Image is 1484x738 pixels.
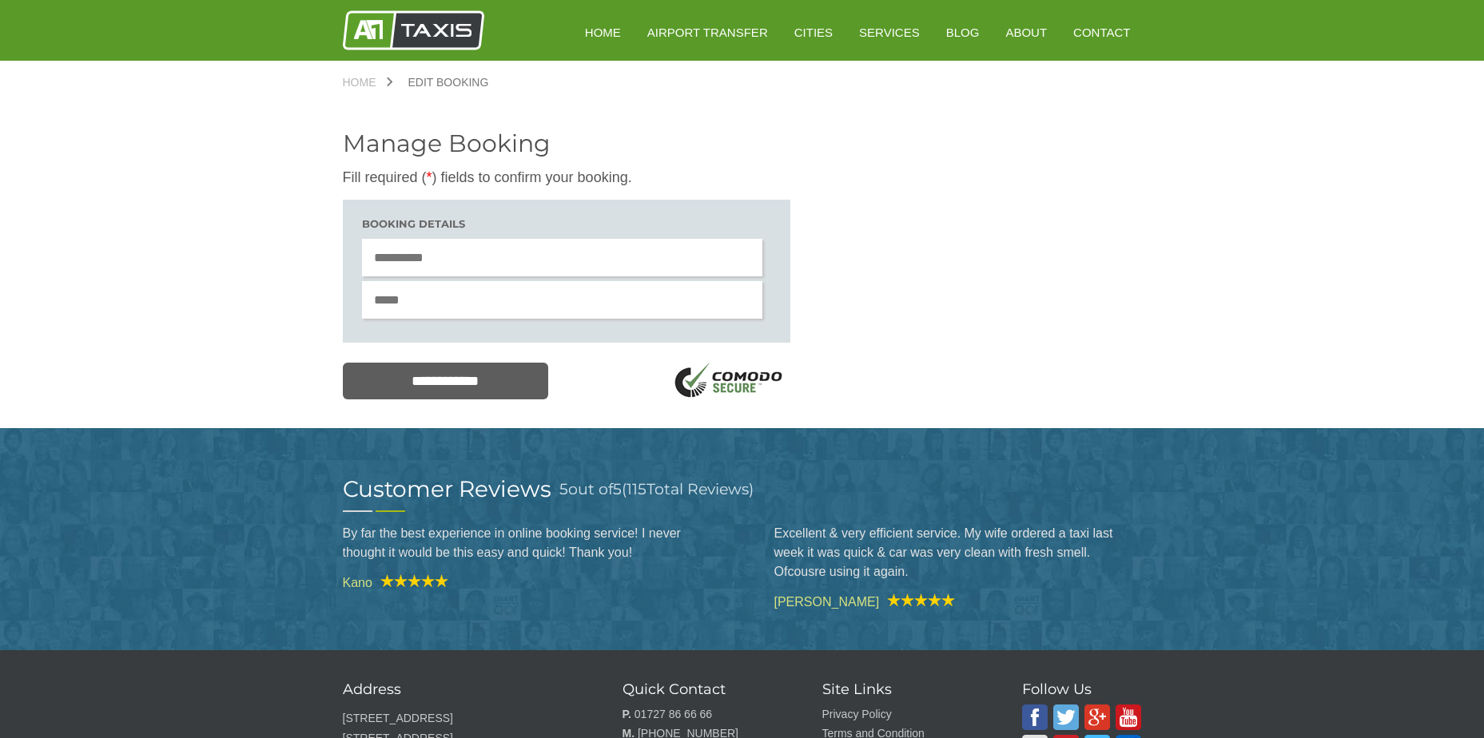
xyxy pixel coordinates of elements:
[574,13,632,52] a: HOME
[623,682,782,696] h3: Quick Contact
[774,593,1142,609] cite: [PERSON_NAME]
[343,168,790,188] p: Fill required ( ) fields to confirm your booking.
[343,132,790,156] h2: Manage Booking
[343,77,392,88] a: Home
[343,10,484,50] img: A1 Taxis
[848,13,931,52] a: Services
[822,682,982,696] h3: Site Links
[783,13,844,52] a: Cities
[343,682,583,696] h3: Address
[635,708,712,720] a: 01727 86 66 66
[935,13,991,52] a: Blog
[559,478,754,501] h3: out of ( Total Reviews)
[669,363,790,402] img: SSL Logo
[627,480,647,498] span: 115
[822,708,892,720] a: Privacy Policy
[636,13,779,52] a: Airport Transfer
[343,478,551,500] h2: Customer Reviews
[392,77,505,88] a: Edit Booking
[1022,704,1048,730] img: A1 Taxis
[994,13,1058,52] a: About
[879,593,955,606] img: A1 Taxis Review
[559,480,568,498] span: 5
[343,574,710,589] cite: Kano
[372,574,448,587] img: A1 Taxis Review
[343,512,710,574] blockquote: By far the best experience in online booking service! I never thought it would be this easy and q...
[1022,682,1142,696] h3: Follow Us
[362,219,771,229] h3: Booking details
[613,480,622,498] span: 5
[1062,13,1141,52] a: Contact
[774,512,1142,593] blockquote: Excellent & very efficient service. My wife ordered a taxi last week it was quick & car was very ...
[623,708,631,720] strong: P.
